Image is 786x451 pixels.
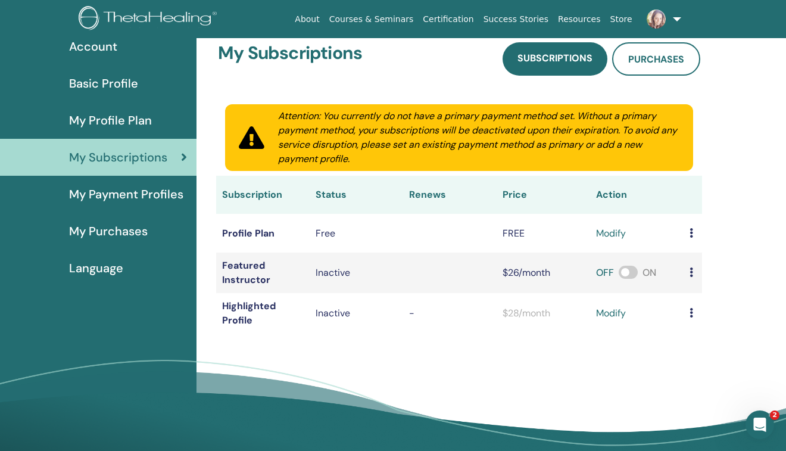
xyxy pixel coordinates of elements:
div: Inactive [316,266,397,280]
a: modify [596,226,626,241]
span: My Payment Profiles [69,185,183,203]
span: Account [69,38,117,55]
a: Courses & Seminars [325,8,419,30]
span: Basic Profile [69,74,138,92]
span: $28/month [503,307,550,319]
iframe: Intercom live chat [746,410,774,439]
td: Highlighted Profile [216,293,310,334]
th: Status [310,176,403,214]
a: Store [606,8,637,30]
a: Purchases [612,42,700,76]
th: Action [590,176,684,214]
img: logo.png [79,6,221,33]
div: Attention: You currently do not have a primary payment method set. Without a primary payment meth... [264,109,693,166]
span: $26/month [503,266,550,279]
span: - [409,307,414,319]
a: Subscriptions [503,42,607,76]
span: Purchases [628,53,684,66]
a: Certification [418,8,478,30]
span: My Purchases [69,222,148,240]
span: 2 [770,410,779,420]
th: Price [497,176,590,214]
img: default.jpg [647,10,666,29]
h3: My Subscriptions [218,42,362,71]
span: My Subscriptions [69,148,167,166]
a: modify [596,306,626,321]
span: My Profile Plan [69,111,152,129]
td: Featured Instructor [216,253,310,293]
span: ON [642,266,656,279]
p: Inactive [316,306,397,321]
th: Subscription [216,176,310,214]
a: Success Stories [479,8,553,30]
td: Profile Plan [216,214,310,253]
span: Language [69,259,123,277]
div: Free [316,226,397,241]
th: Renews [403,176,497,214]
a: Resources [553,8,606,30]
span: FREE [503,227,525,240]
span: OFF [596,266,614,279]
a: About [290,8,324,30]
span: Subscriptions [517,52,592,64]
